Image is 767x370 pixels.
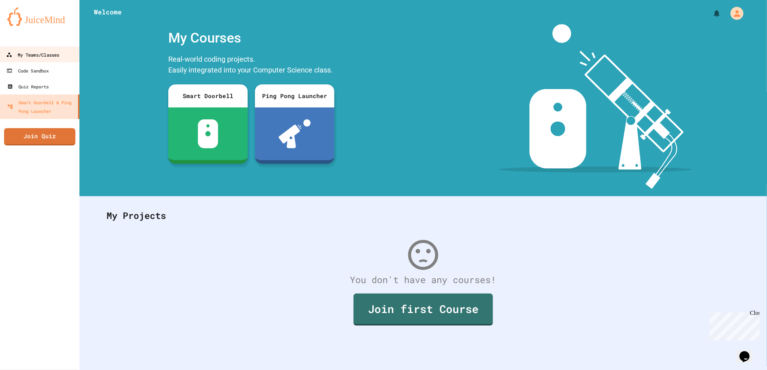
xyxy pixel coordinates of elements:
[165,52,338,79] div: Real-world coding projects. Easily integrated into your Computer Science class.
[498,24,692,189] img: banner-image-my-projects.png
[99,273,747,287] div: You don't have any courses!
[4,128,75,145] a: Join Quiz
[3,3,50,46] div: Chat with us now!Close
[168,84,248,107] div: Smart Doorbell
[707,310,760,340] iframe: chat widget
[354,294,493,326] a: Join first Course
[279,119,311,148] img: ppl-with-ball.png
[6,50,59,60] div: My Teams/Classes
[99,202,747,230] div: My Projects
[723,5,745,22] div: My Account
[7,82,49,91] div: Quiz Reports
[699,7,723,19] div: My Notifications
[737,341,760,363] iframe: chat widget
[6,66,49,75] div: Code Sandbox
[7,7,72,26] img: logo-orange.svg
[7,98,75,115] div: Smart Doorbell & Ping Pong Launcher
[255,84,334,107] div: Ping Pong Launcher
[165,24,338,52] div: My Courses
[198,119,218,148] img: sdb-white.svg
